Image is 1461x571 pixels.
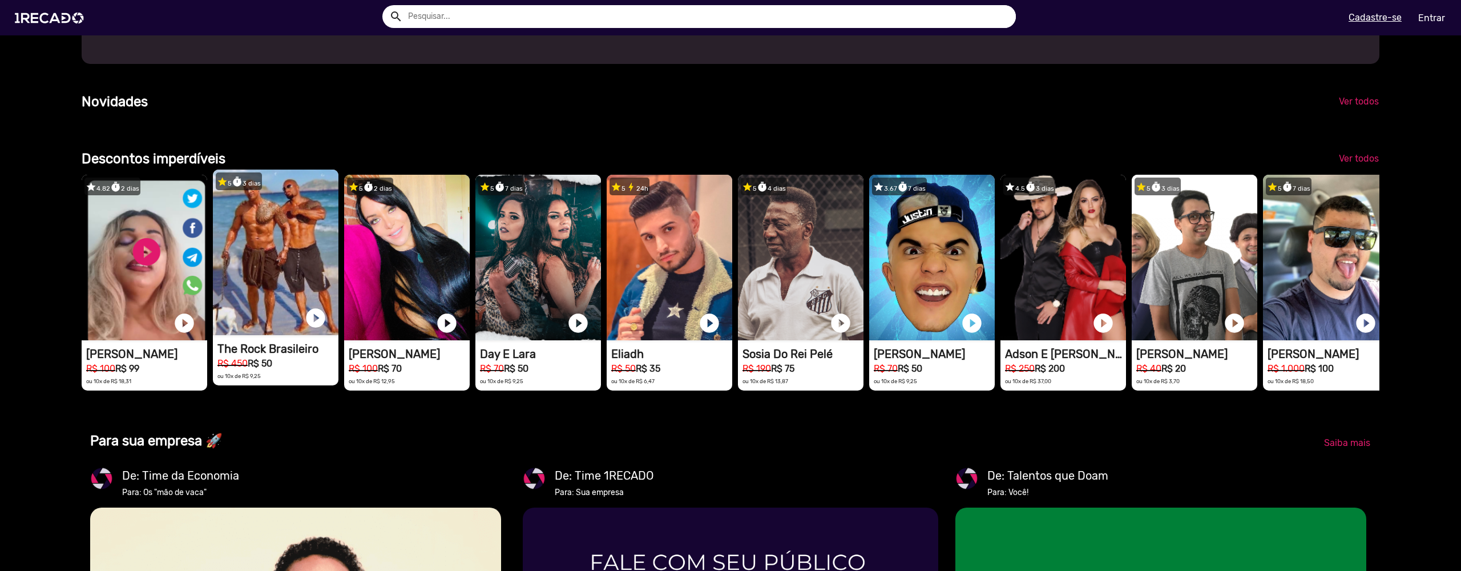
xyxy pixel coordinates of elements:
small: ou 10x de R$ 13,87 [742,378,788,384]
small: R$ 100 [349,363,378,374]
a: play_circle_filled [1223,312,1246,335]
b: Novidades [82,94,148,110]
a: play_circle_filled [960,312,983,335]
h1: [PERSON_NAME] [1136,347,1257,361]
span: Ver todos [1339,153,1379,164]
small: R$ 40 [1136,363,1161,374]
video: 1RECADO vídeos dedicados para fãs e empresas [213,170,338,335]
small: ou 10x de R$ 9,25 [217,373,261,379]
a: play_circle_filled [829,312,852,335]
video: 1RECADO vídeos dedicados para fãs e empresas [82,175,207,340]
small: R$ 190 [742,363,771,374]
b: R$ 20 [1161,363,1186,374]
video: 1RECADO vídeos dedicados para fãs e empresas [1263,175,1389,340]
small: ou 10x de R$ 9,25 [874,378,917,384]
small: ou 10x de R$ 37,00 [1005,378,1051,384]
small: ou 10x de R$ 18,31 [86,378,131,384]
h1: Eliadh [611,347,732,361]
span: Saiba mais [1324,437,1370,448]
video: 1RECADO vídeos dedicados para fãs e empresas [344,175,470,340]
video: 1RECADO vídeos dedicados para fãs e empresas [869,175,995,340]
a: play_circle_filled [1354,312,1377,335]
small: R$ 100 [86,363,115,374]
video: 1RECADO vídeos dedicados para fãs e empresas [475,175,601,340]
mat-card-subtitle: Para: Os "mão de vaca" [122,486,239,498]
h1: Sosia Do Rei Pelé [742,347,863,361]
a: play_circle_filled [567,312,590,335]
mat-card-title: De: Time 1RECADO [555,467,654,484]
b: Para sua empresa 🚀 [90,433,223,449]
mat-card-subtitle: Para: Sua empresa [555,486,654,498]
mat-card-subtitle: Para: Você! [987,486,1108,498]
u: Cadastre-se [1349,12,1402,23]
small: R$ 1.000 [1268,363,1305,374]
video: 1RECADO vídeos dedicados para fãs e empresas [1000,175,1126,340]
b: R$ 50 [504,363,528,374]
b: R$ 100 [1305,363,1334,374]
h1: [PERSON_NAME] [1268,347,1389,361]
small: R$ 70 [874,363,898,374]
b: R$ 50 [248,358,272,369]
mat-card-title: De: Talentos que Doam [987,467,1108,484]
small: ou 10x de R$ 3,70 [1136,378,1180,384]
video: 1RECADO vídeos dedicados para fãs e empresas [607,175,732,340]
video: 1RECADO vídeos dedicados para fãs e empresas [1132,175,1257,340]
mat-icon: Example home icon [389,10,403,23]
h1: Adson E [PERSON_NAME] [1005,347,1126,361]
h1: Day E Lara [480,347,601,361]
a: play_circle_filled [1092,312,1115,335]
small: ou 10x de R$ 6,47 [611,378,655,384]
a: play_circle_filled [435,312,458,335]
b: R$ 35 [636,363,660,374]
mat-card-title: De: Time da Economia [122,467,239,484]
small: ou 10x de R$ 12,95 [349,378,395,384]
h1: [PERSON_NAME] [349,347,470,361]
button: Example home icon [385,6,405,26]
video: 1RECADO vídeos dedicados para fãs e empresas [738,175,863,340]
b: R$ 50 [898,363,922,374]
a: Entrar [1411,8,1452,28]
small: ou 10x de R$ 18,50 [1268,378,1314,384]
h1: The Rock Brasileiro [217,342,338,356]
b: Descontos imperdíveis [82,151,225,167]
b: R$ 99 [115,363,139,374]
b: R$ 200 [1035,363,1065,374]
small: R$ 250 [1005,363,1035,374]
a: play_circle_filled [304,307,327,329]
input: Pesquisar... [399,5,1016,28]
h1: [PERSON_NAME] [874,347,995,361]
b: R$ 70 [378,363,402,374]
small: R$ 70 [480,363,504,374]
small: R$ 50 [611,363,636,374]
a: play_circle_filled [698,312,721,335]
small: ou 10x de R$ 9,25 [480,378,523,384]
h1: [PERSON_NAME] [86,347,207,361]
b: R$ 75 [771,363,794,374]
small: R$ 450 [217,358,248,369]
span: Ver todos [1339,96,1379,107]
a: play_circle_filled [173,312,196,335]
